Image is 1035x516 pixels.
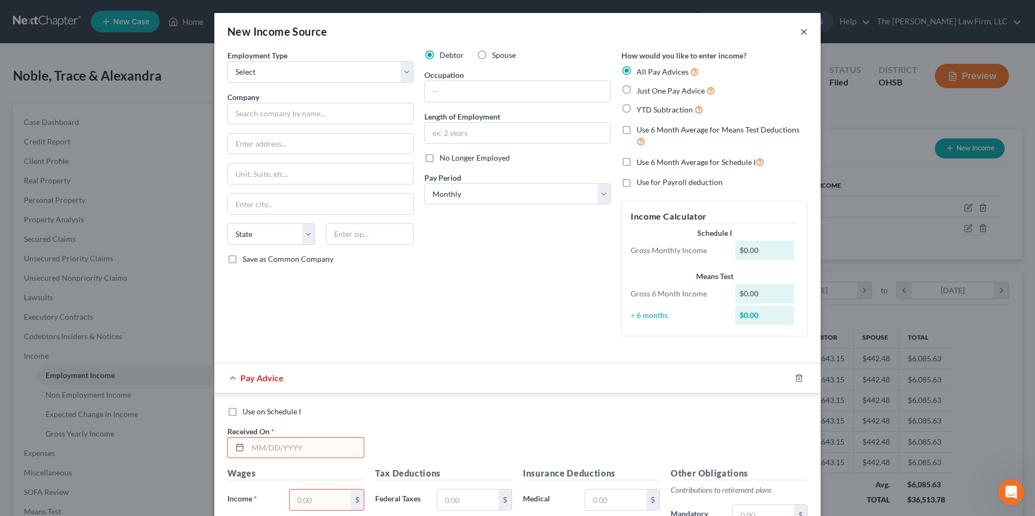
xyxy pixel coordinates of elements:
input: Unit, Suite, etc... [228,163,413,184]
h5: Insurance Deductions [523,467,660,480]
label: Federal Taxes [370,489,431,511]
div: $ [351,489,364,510]
input: -- [425,81,610,102]
label: Medical [517,489,579,511]
input: Enter zip... [326,223,414,245]
div: Schedule I [631,228,798,239]
span: Spouse [492,50,516,59]
span: Income [227,494,252,503]
div: Gross Monthly Income [625,245,730,256]
span: Use 6 Month Average for Means Test Deductions [637,125,800,134]
span: Debtor [440,50,464,59]
input: Enter address... [228,134,413,154]
button: × [800,25,808,38]
div: $ [646,489,659,510]
h5: Income Calculator [631,210,798,223]
span: Use for Payroll deduction [637,177,723,187]
input: Search company by name... [227,103,414,124]
h5: Other Obligations [671,467,808,480]
span: Pay Advice [240,373,284,383]
div: $0.00 [735,284,795,303]
span: Received On [227,427,270,436]
input: 0.00 [290,489,351,510]
label: How would you like to enter income? [621,50,746,61]
span: No Longer Employed [440,153,510,162]
div: $ [499,489,512,510]
label: Occupation [424,69,464,81]
span: Employment Type [227,51,287,60]
span: Company [227,92,259,102]
input: ex: 2 years [425,123,610,143]
input: 0.00 [437,489,499,510]
div: $0.00 [735,306,795,325]
div: Means Test [631,271,798,282]
input: Enter city... [228,194,413,214]
span: All Pay Advices [637,67,689,76]
h5: Tax Deductions [375,467,512,480]
span: Use 6 Month Average for Schedule I [637,157,756,167]
div: Gross 6 Month Income [625,288,730,299]
input: 0.00 [585,489,646,510]
div: $0.00 [735,241,795,260]
div: ÷ 6 months [625,310,730,321]
iframe: Intercom live chat [998,479,1024,505]
span: Save as Common Company [243,254,333,263]
p: Contributions to retirement plans [671,485,808,495]
span: Pay Period [424,173,461,182]
div: New Income Source [227,24,327,39]
label: Length of Employment [424,111,500,122]
h5: Wages [227,467,364,480]
span: Just One Pay Advice [637,86,705,95]
span: Use on Schedule I [243,407,301,416]
input: MM/DD/YYYY [248,438,364,458]
span: YTD Subtraction [637,105,693,114]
